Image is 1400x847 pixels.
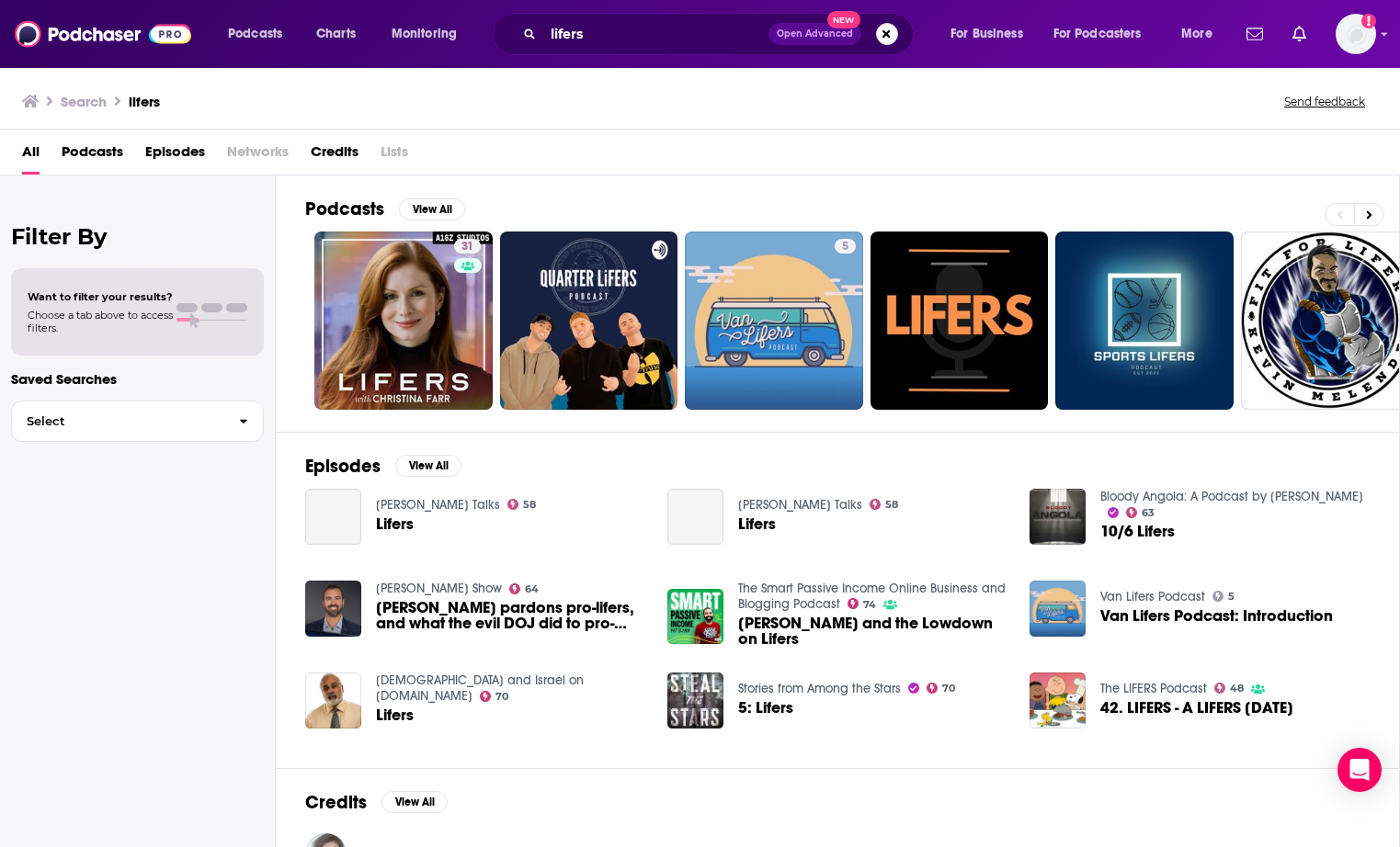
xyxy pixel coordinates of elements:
a: 10/6 Lifers [1100,524,1175,539]
span: Select [12,415,224,427]
a: 70 [927,683,956,694]
button: View All [399,198,465,220]
span: Want to filter your results? [28,290,173,303]
span: Networks [227,137,289,175]
span: For Podcasters [1053,21,1142,47]
button: View All [395,455,461,477]
a: PodcastsView All [305,198,465,220]
a: Richard Ellis Talks [738,497,862,513]
span: 64 [525,585,539,593]
a: 5: Lifers [738,700,793,716]
a: Stories from Among the Stars [738,681,901,696]
h2: Filter By [11,223,264,250]
button: open menu [1041,19,1168,49]
a: All [22,137,40,175]
h2: Podcasts [305,198,384,220]
a: Van Lifers Podcast: Introduction [1100,608,1333,624]
a: Van Lifers Podcast [1100,589,1205,604]
a: 5 [685,232,863,410]
a: Lifers [305,489,361,545]
button: View All [381,791,448,813]
a: 58 [870,499,899,510]
button: open menu [1168,19,1235,49]
span: 63 [1142,509,1155,517]
img: Chalene Johnson and the Lowdown on Lifers [667,589,723,645]
a: CreditsView All [305,791,448,814]
a: Credits [311,137,359,175]
a: 5 [1212,591,1235,602]
span: 70 [495,693,508,701]
span: Charts [316,21,356,47]
span: 74 [863,601,876,609]
p: Saved Searches [11,370,264,388]
a: Chalene Johnson and the Lowdown on Lifers [738,615,1007,647]
span: Logged in as AirwaveMedia [1336,14,1376,54]
span: For Business [950,21,1023,47]
h2: Episodes [305,455,381,478]
a: Episodes [145,137,205,175]
a: 48 [1214,683,1245,694]
span: Lists [381,137,408,175]
button: Show profile menu [1336,14,1376,54]
a: Trump pardons pro-lifers, and what the evil DOJ did to pro-lifers after Roe v. Wade was overturned [305,581,361,637]
span: Monitoring [392,21,457,47]
h2: Credits [305,791,367,814]
button: open menu [379,19,481,49]
span: [PERSON_NAME] pardons pro-lifers, and what the evil DOJ did to pro-lifers after [PERSON_NAME] was... [376,600,645,631]
a: The Smart Passive Income Online Business and Blogging Podcast [738,581,1006,612]
span: 58 [885,501,898,509]
a: Trump pardons pro-lifers, and what the evil DOJ did to pro-lifers after Roe v. Wade was overturned [376,600,645,631]
a: 42. LIFERS - A LIFERS Thanksgiving [1100,700,1293,716]
span: 58 [523,501,536,509]
a: EpisodesView All [305,455,461,478]
div: Open Intercom Messenger [1337,748,1382,792]
span: More [1181,21,1212,47]
span: 42. LIFERS - A LIFERS [DATE] [1100,700,1293,716]
span: [PERSON_NAME] and the Lowdown on Lifers [738,615,1007,647]
a: Show notifications dropdown [1239,18,1270,50]
span: Podcasts [228,21,282,47]
span: Lifers [738,516,776,532]
a: Lifers [376,707,414,723]
button: Select [11,401,264,442]
img: Podchaser - Follow, Share and Rate Podcasts [15,17,191,51]
button: open menu [938,19,1046,49]
a: 70 [480,691,509,702]
span: Open Advanced [777,29,853,39]
span: 31 [461,238,473,256]
a: Richard Ellis Talks [376,497,500,513]
img: 10/6 Lifers [1030,489,1086,545]
img: Van Lifers Podcast: Introduction [1030,581,1086,637]
a: Lifers [667,489,723,545]
img: User Profile [1336,14,1376,54]
button: open menu [215,19,306,49]
input: Search podcasts, credits, & more... [543,19,768,49]
img: Lifers [305,672,361,728]
a: 31 [454,239,481,254]
a: Lifers [376,516,414,532]
button: Open AdvancedNew [768,23,861,45]
span: 5 [842,238,848,256]
a: Show notifications dropdown [1285,18,1314,50]
img: 42. LIFERS - A LIFERS Thanksgiving [1030,672,1086,728]
h3: lifers [129,93,160,110]
a: 31 [314,232,493,410]
button: Send feedback [1279,94,1371,109]
span: 5 [1228,593,1235,601]
a: 5 [835,239,856,254]
h3: Search [61,93,107,110]
span: 70 [942,684,955,693]
img: 5: Lifers [667,672,723,728]
a: Jesse Kelly Show [376,581,502,596]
